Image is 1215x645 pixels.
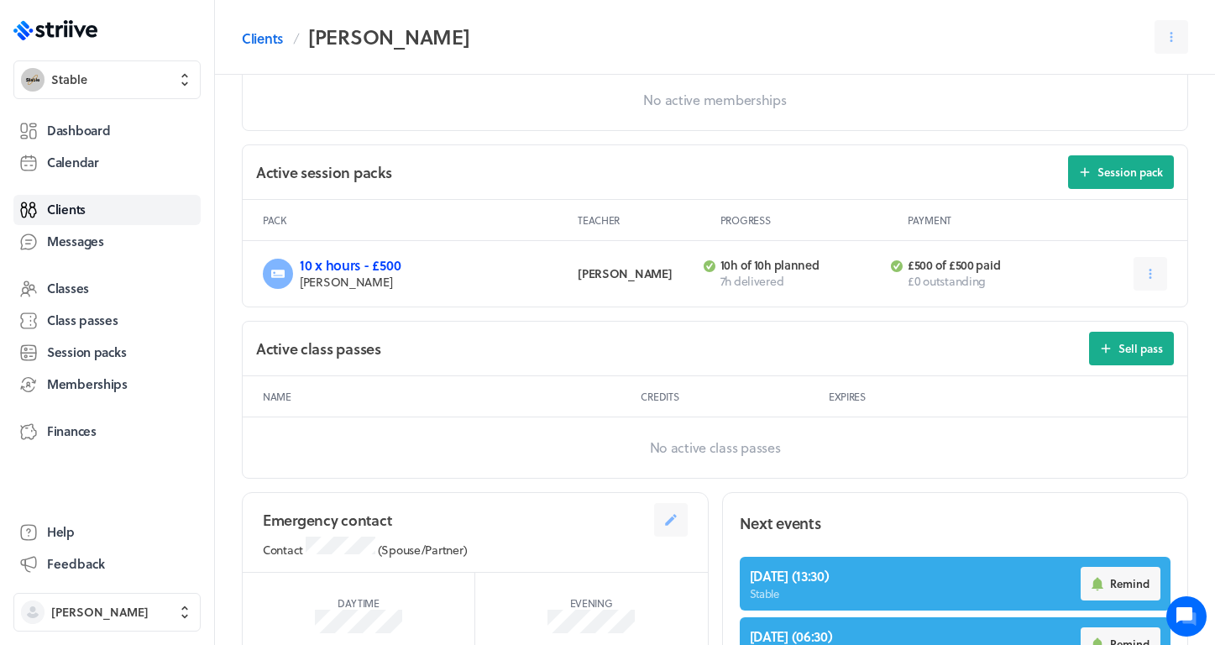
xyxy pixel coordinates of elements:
[47,233,104,250] span: Messages
[908,258,1068,273] p: £500 of £500 paid
[13,274,201,304] a: Classes
[578,265,672,282] span: [PERSON_NAME]
[1166,596,1207,637] iframe: gist-messenger-bubble-iframe
[47,280,89,297] span: Classes
[256,338,381,359] h2: Active class passes
[47,555,105,573] span: Feedback
[263,390,634,403] p: Name
[242,29,283,49] a: Clients
[1081,567,1160,600] button: Remind
[13,195,201,225] a: Clients
[13,549,201,579] button: Feedback
[570,596,613,610] p: Evening
[308,20,469,54] h2: [PERSON_NAME]
[263,213,571,227] p: Pack
[23,261,313,281] p: Find an answer quickly
[13,370,201,400] a: Memberships
[1110,576,1150,591] span: Remind
[338,596,380,610] p: Daytime
[300,274,551,291] p: [PERSON_NAME]
[47,343,126,361] span: Session packs
[720,272,784,290] span: 7h delivered
[51,71,87,88] span: Stable
[908,273,1068,290] p: £0 outstanding
[908,213,1167,227] p: Payment
[720,213,901,227] p: Progress
[25,81,311,108] h1: Hi [PERSON_NAME]
[49,289,300,322] input: Search articles
[13,593,201,632] button: [PERSON_NAME]
[13,227,201,257] a: Messages
[21,68,45,92] img: Stable
[51,604,149,621] span: [PERSON_NAME]
[13,417,201,447] a: Finances
[47,312,118,329] span: Class passes
[641,390,821,403] p: Credits
[13,116,201,146] a: Dashboard
[25,112,311,165] h2: We're here to help. Ask us anything!
[1068,155,1174,189] button: Session pack
[242,20,469,54] nav: Breadcrumb
[256,162,391,183] h2: Active session packs
[243,537,708,558] p: Contact (Spouse/Partner)
[263,510,391,531] h2: Emergency contact
[26,196,310,229] button: New conversation
[47,122,110,139] span: Dashboard
[47,422,97,440] span: Finances
[1089,332,1174,365] button: Sell pass
[1097,165,1163,180] span: Session pack
[47,523,75,541] span: Help
[300,255,401,275] a: 10 x hours - £500
[578,213,714,227] p: Teacher
[47,375,128,393] span: Memberships
[829,390,1167,403] p: Expires
[1118,341,1163,356] span: Sell pass
[47,154,99,171] span: Calendar
[13,338,201,368] a: Session packs
[13,306,201,336] a: Class passes
[47,201,86,218] span: Clients
[13,60,201,99] button: StableStable
[243,70,1187,130] p: No active memberships
[720,258,881,273] p: 10h of 10h planned
[108,206,202,219] span: New conversation
[13,517,201,548] a: Help
[13,148,201,178] a: Calendar
[740,511,821,535] h2: Next events
[243,417,1187,478] p: No active class passes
